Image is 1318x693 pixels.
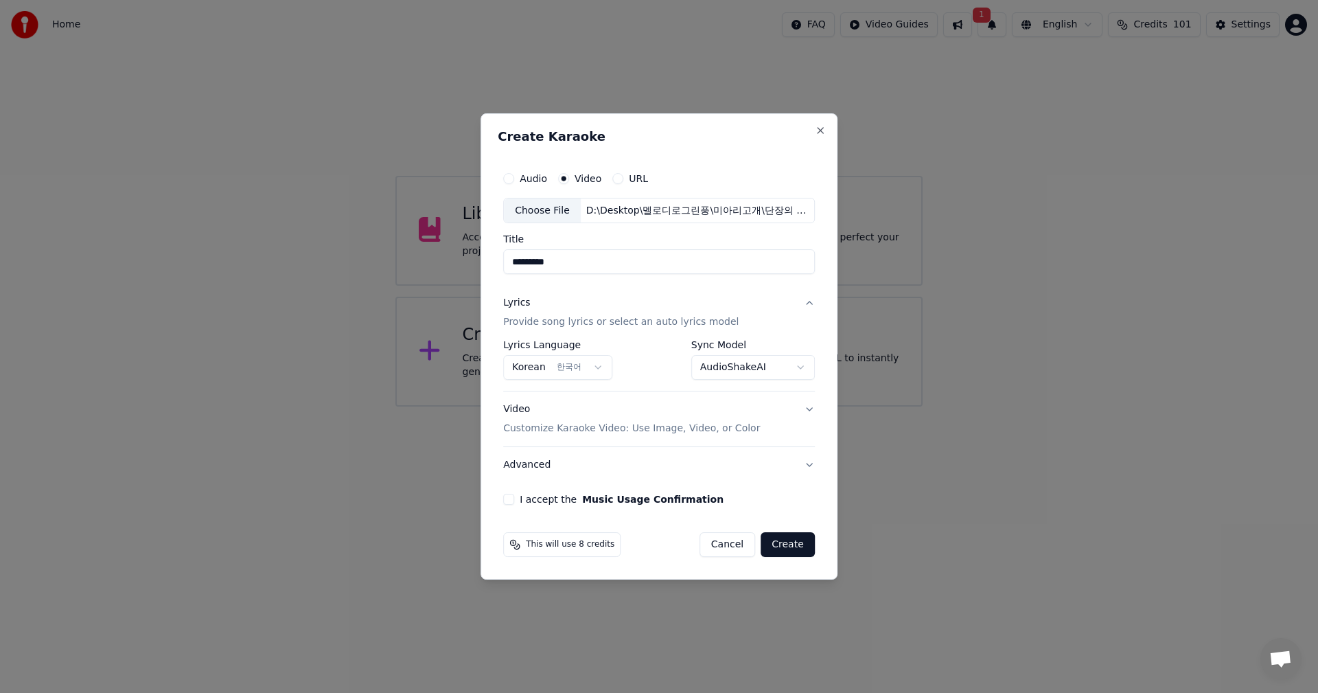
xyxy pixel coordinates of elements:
button: I accept the [582,495,724,504]
button: Cancel [700,532,755,557]
h2: Create Karaoke [498,130,820,143]
span: This will use 8 credits [526,539,614,550]
button: VideoCustomize Karaoke Video: Use Image, Video, or Color [503,392,815,447]
button: Advanced [503,447,815,483]
label: URL [629,174,648,183]
div: D:\Desktop\멜로디로그린풍\미아리고개\단장의 미아리고개.mp4 [581,204,814,218]
div: Lyrics [503,297,530,310]
label: Video [575,174,601,183]
button: Create [761,532,815,557]
div: Choose File [504,198,581,223]
div: Video [503,403,760,436]
label: Title [503,235,815,245]
label: I accept the [520,495,724,504]
label: Lyrics Language [503,341,612,350]
p: Provide song lyrics or select an auto lyrics model [503,316,739,330]
label: Sync Model [691,341,815,350]
label: Audio [520,174,547,183]
div: LyricsProvide song lyrics or select an auto lyrics model [503,341,815,391]
p: Customize Karaoke Video: Use Image, Video, or Color [503,422,760,435]
button: LyricsProvide song lyrics or select an auto lyrics model [503,286,815,341]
